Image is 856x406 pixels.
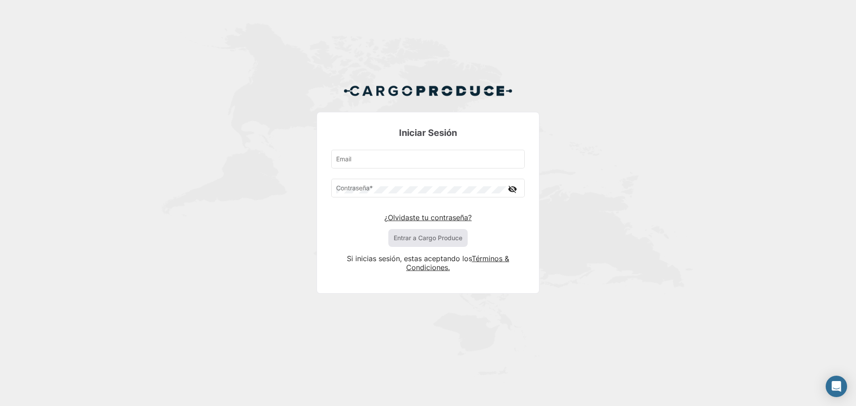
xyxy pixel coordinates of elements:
[384,213,472,222] a: ¿Olvidaste tu contraseña?
[826,376,847,397] div: Abrir Intercom Messenger
[343,80,513,102] img: Cargo Produce Logo
[406,254,509,272] a: Términos & Condiciones.
[331,127,525,139] h3: Iniciar Sesión
[507,184,518,195] mat-icon: visibility_off
[347,254,472,263] span: Si inicias sesión, estas aceptando los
